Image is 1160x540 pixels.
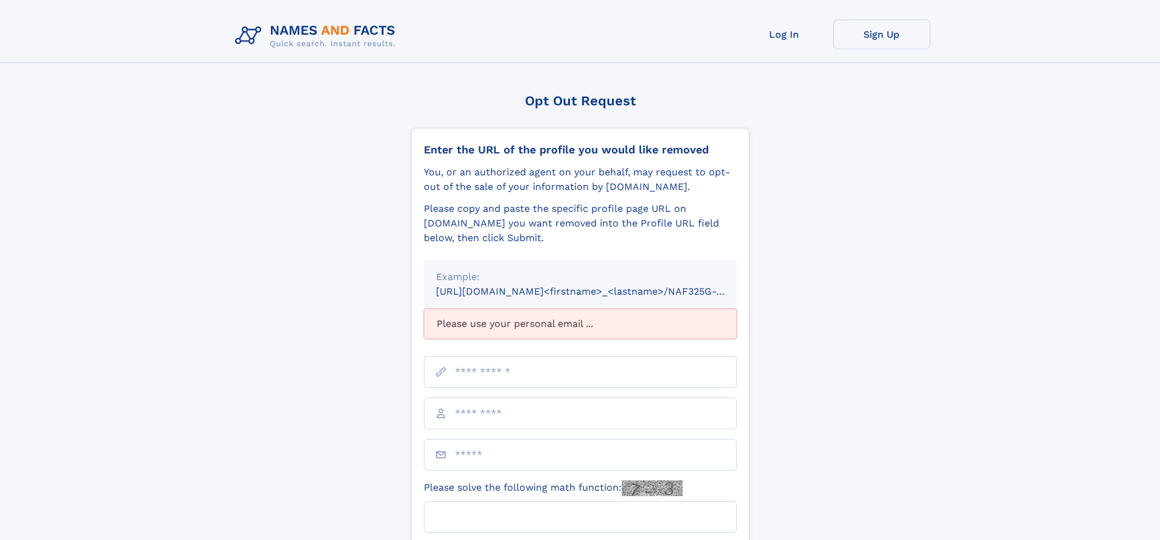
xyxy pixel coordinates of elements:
div: Please use your personal email ... [424,309,737,339]
small: [URL][DOMAIN_NAME]<firstname>_<lastname>/NAF325G-xxxxxxxx [436,286,760,297]
div: Please copy and paste the specific profile page URL on [DOMAIN_NAME] you want removed into the Pr... [424,202,737,245]
a: Sign Up [833,19,930,49]
div: Opt Out Request [411,93,750,108]
a: Log In [736,19,833,49]
img: Logo Names and Facts [230,19,406,52]
div: You, or an authorized agent on your behalf, may request to opt-out of the sale of your informatio... [424,165,737,194]
div: Enter the URL of the profile you would like removed [424,143,737,156]
div: Example: [436,270,725,284]
label: Please solve the following math function: [424,480,683,496]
